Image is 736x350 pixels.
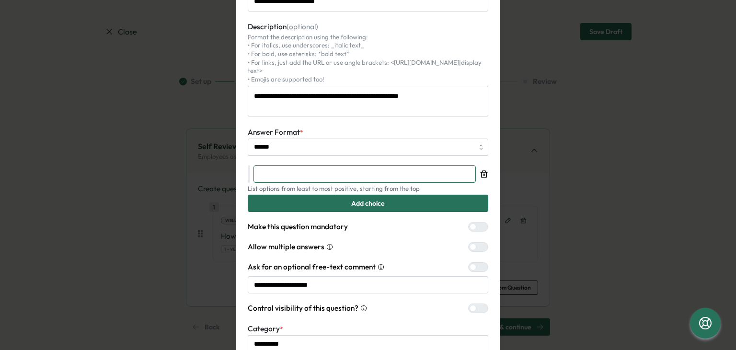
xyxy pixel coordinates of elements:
[248,128,300,137] span: Answer Format
[351,195,385,211] span: Add choice
[248,262,376,272] span: Ask for an optional free-text comment
[248,303,358,314] span: Control visibility of this question?
[248,33,482,83] span: Format the description using the following: • For italics, use underscores: _italic text_ • For b...
[248,324,280,333] span: Category
[248,185,488,193] p: List options from least to most positive, starting from the top
[248,242,324,252] span: Allow multiple answers
[287,22,318,31] span: (optional)
[248,195,488,212] button: Add choice
[248,22,318,31] span: Description
[248,222,348,232] span: Make this question mandatory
